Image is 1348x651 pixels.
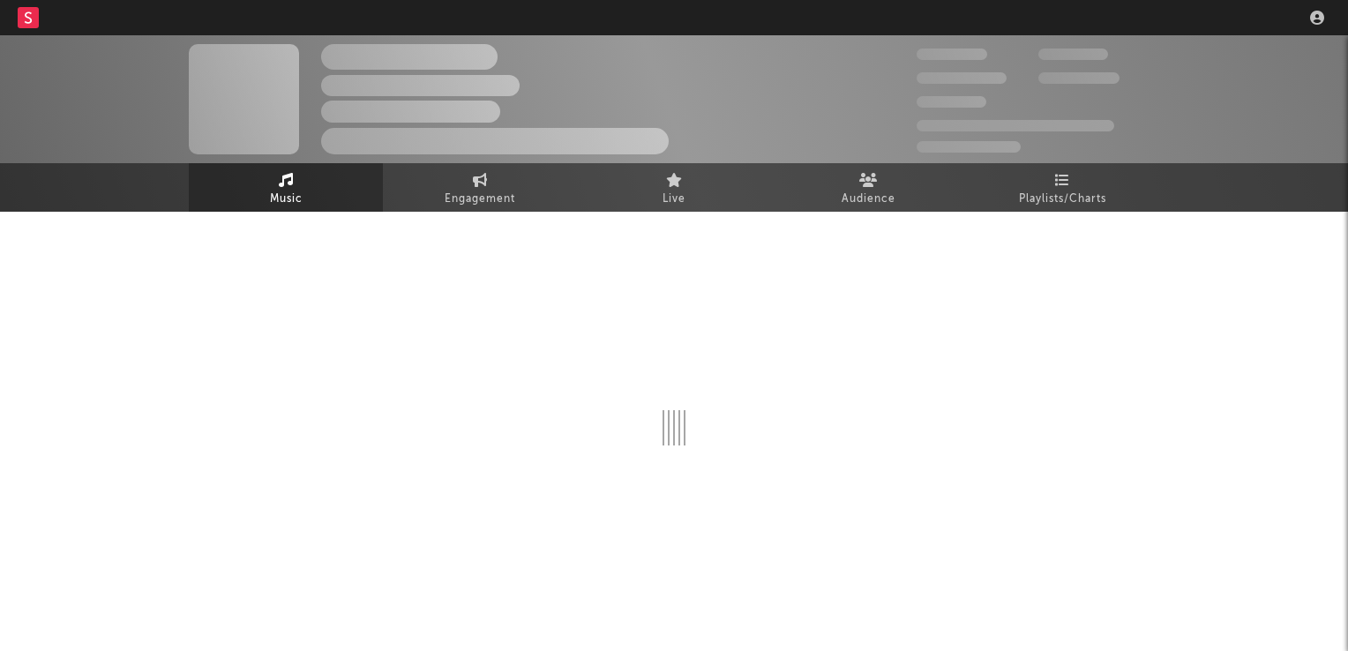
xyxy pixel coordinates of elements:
span: 300,000 [917,49,987,60]
span: 100,000 [917,96,986,108]
span: 50,000,000 Monthly Listeners [917,120,1114,131]
a: Engagement [383,163,577,212]
span: Audience [842,189,895,210]
span: 100,000 [1038,49,1108,60]
a: Playlists/Charts [965,163,1159,212]
span: Playlists/Charts [1019,189,1106,210]
span: Live [663,189,685,210]
a: Live [577,163,771,212]
span: Music [270,189,303,210]
a: Audience [771,163,965,212]
span: 50,000,000 [917,72,1007,84]
span: 1,000,000 [1038,72,1120,84]
span: Engagement [445,189,515,210]
span: Jump Score: 85.0 [917,141,1021,153]
a: Music [189,163,383,212]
